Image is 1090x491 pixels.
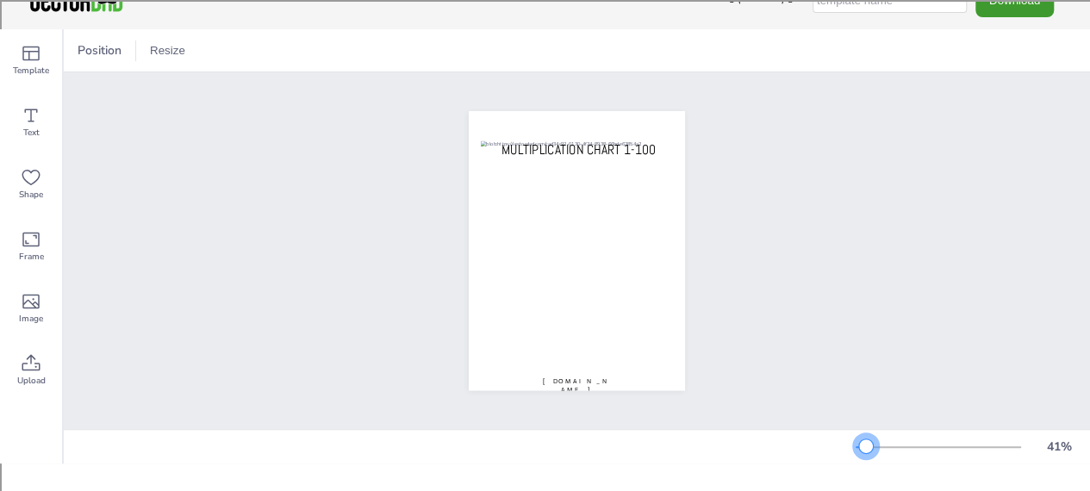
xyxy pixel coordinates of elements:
[7,22,1083,38] div: Sort New > Old
[19,250,44,264] span: Frame
[13,64,49,78] span: Template
[7,53,1083,69] div: Delete
[7,7,1083,22] div: Sort A > Z
[19,188,43,202] span: Shape
[7,69,1083,84] div: Options
[7,84,1083,100] div: Sign out
[17,374,46,388] span: Upload
[7,115,1083,131] div: Move To ...
[7,38,1083,53] div: Move To ...
[19,312,43,326] span: Image
[7,100,1083,115] div: Rename
[23,126,40,140] span: Text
